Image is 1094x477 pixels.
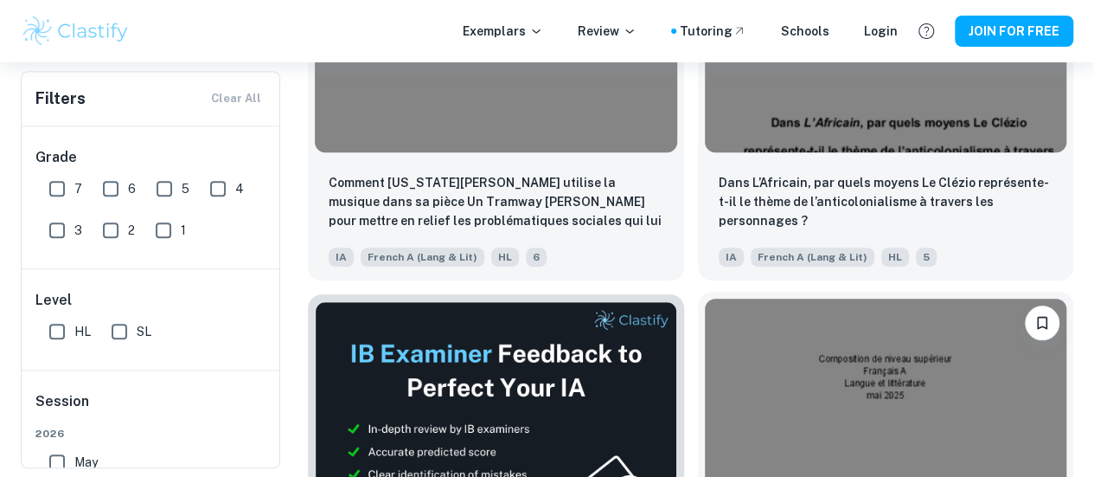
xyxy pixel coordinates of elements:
[35,147,267,168] h6: Grade
[329,173,663,232] p: Comment Tennessee Williams utilise la musique dans sa pièce Un Tramway Nommé Désir pour mettre en...
[781,22,829,41] a: Schools
[128,179,136,198] span: 6
[526,248,547,267] span: 6
[719,173,1053,230] p: Dans L’Africain, par quels moyens Le Clézio représente-t-il le thème de l’anticolonialisme à trav...
[128,221,135,240] span: 2
[329,248,354,267] span: IA
[463,22,543,41] p: Exemplars
[35,426,267,442] span: 2026
[74,221,82,240] span: 3
[912,16,941,46] button: Help and Feedback
[181,221,186,240] span: 1
[1025,306,1059,340] button: Please log in to bookmark exemplars
[35,290,267,311] h6: Level
[35,87,86,111] h6: Filters
[719,248,744,267] span: IA
[578,22,637,41] p: Review
[21,14,131,48] img: Clastify logo
[137,322,151,341] span: SL
[74,453,98,472] span: May
[751,248,874,267] span: French A (Lang & Lit)
[74,179,82,198] span: 7
[74,322,91,341] span: HL
[864,22,898,41] a: Login
[35,391,267,426] h6: Session
[361,248,484,267] span: French A (Lang & Lit)
[235,179,244,198] span: 4
[916,248,937,267] span: 5
[680,22,746,41] a: Tutoring
[955,16,1073,47] button: JOIN FOR FREE
[881,248,909,267] span: HL
[182,179,189,198] span: 5
[491,248,519,267] span: HL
